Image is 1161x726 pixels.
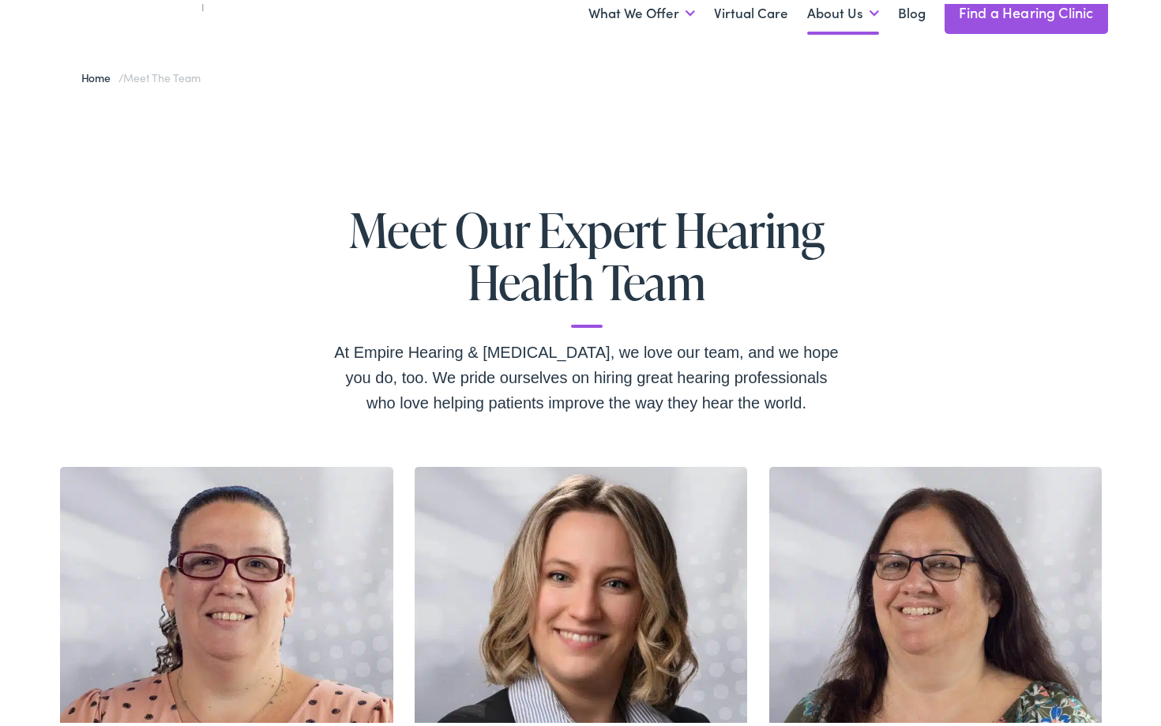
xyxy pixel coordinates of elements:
[334,200,840,324] h1: Meet Our Expert Hearing Health Team
[81,66,118,81] a: Home
[334,336,840,412] div: At Empire Hearing & [MEDICAL_DATA], we love our team, and we hope you do, too. We pride ourselves...
[123,66,200,81] span: Meet the Team
[81,66,201,81] span: /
